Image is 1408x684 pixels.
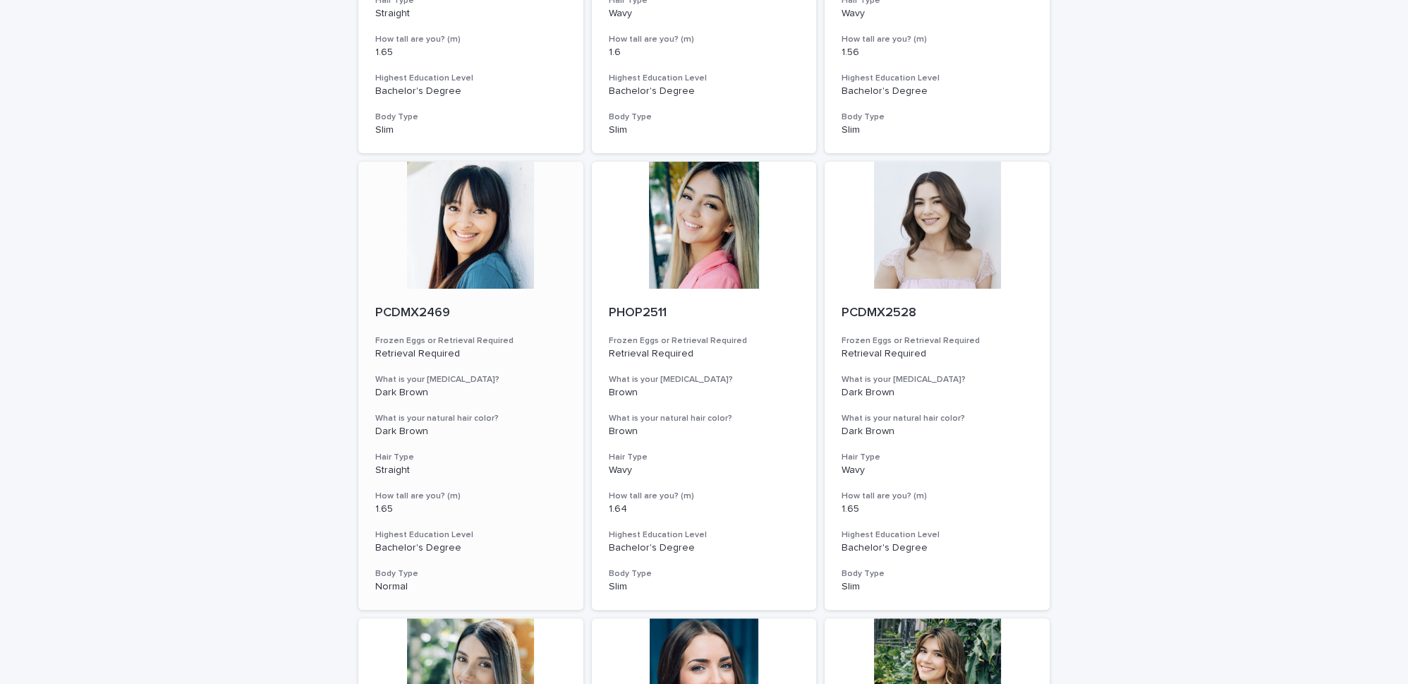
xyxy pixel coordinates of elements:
p: Bachelor's Degree [375,542,566,554]
h3: Frozen Eggs or Retrieval Required [842,335,1033,347]
h3: What is your natural hair color? [375,413,566,424]
h3: Frozen Eggs or Retrieval Required [375,335,566,347]
h3: Body Type [609,112,800,123]
p: Dark Brown [842,387,1033,399]
p: PCDMX2469 [375,306,566,321]
h3: How tall are you? (m) [375,34,566,45]
h3: Highest Education Level [609,73,800,84]
h3: What is your [MEDICAL_DATA]? [375,374,566,385]
a: PCDMX2528Frozen Eggs or Retrieval RequiredRetrieval RequiredWhat is your [MEDICAL_DATA]?Dark Brow... [825,162,1050,610]
h3: Body Type [842,112,1033,123]
p: Bachelor's Degree [375,85,566,97]
p: Wavy [842,8,1033,20]
p: 1.64 [609,503,800,515]
h3: What is your [MEDICAL_DATA]? [842,374,1033,385]
h3: Frozen Eggs or Retrieval Required [609,335,800,347]
a: PCDMX2469Frozen Eggs or Retrieval RequiredRetrieval RequiredWhat is your [MEDICAL_DATA]?Dark Brow... [358,162,583,610]
p: Retrieval Required [842,348,1033,360]
p: 1.65 [375,503,566,515]
p: Slim [842,124,1033,136]
p: Bachelor's Degree [842,542,1033,554]
p: Straight [375,8,566,20]
p: Normal [375,581,566,593]
h3: Highest Education Level [842,529,1033,541]
h3: Hair Type [609,452,800,463]
p: Slim [609,124,800,136]
h3: Highest Education Level [375,529,566,541]
h3: What is your natural hair color? [609,413,800,424]
p: Slim [842,581,1033,593]
p: Dark Brown [375,387,566,399]
p: Brown [609,426,800,438]
h3: Highest Education Level [609,529,800,541]
p: Dark Brown [842,426,1033,438]
p: 1.56 [842,47,1033,59]
h3: How tall are you? (m) [375,491,566,502]
h3: Body Type [375,112,566,123]
h3: Body Type [842,568,1033,580]
p: PHOP2511 [609,306,800,321]
p: Bachelor's Degree [609,85,800,97]
p: Wavy [609,8,800,20]
h3: Hair Type [842,452,1033,463]
a: PHOP2511Frozen Eggs or Retrieval RequiredRetrieval RequiredWhat is your [MEDICAL_DATA]?BrownWhat ... [592,162,817,610]
p: Slim [609,581,800,593]
p: 1.65 [375,47,566,59]
p: Bachelor's Degree [842,85,1033,97]
p: Wavy [609,464,800,476]
p: Dark Brown [375,426,566,438]
h3: Highest Education Level [842,73,1033,84]
p: Slim [375,124,566,136]
h3: Highest Education Level [375,73,566,84]
p: Bachelor's Degree [609,542,800,554]
h3: What is your [MEDICAL_DATA]? [609,374,800,385]
p: Straight [375,464,566,476]
h3: How tall are you? (m) [842,491,1033,502]
h3: Body Type [609,568,800,580]
p: Brown [609,387,800,399]
p: 1.6 [609,47,800,59]
p: 1.65 [842,503,1033,515]
h3: How tall are you? (m) [609,491,800,502]
p: PCDMX2528 [842,306,1033,321]
p: Retrieval Required [375,348,566,360]
h3: What is your natural hair color? [842,413,1033,424]
h3: How tall are you? (m) [609,34,800,45]
h3: Body Type [375,568,566,580]
p: Retrieval Required [609,348,800,360]
p: Wavy [842,464,1033,476]
h3: How tall are you? (m) [842,34,1033,45]
h3: Hair Type [375,452,566,463]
